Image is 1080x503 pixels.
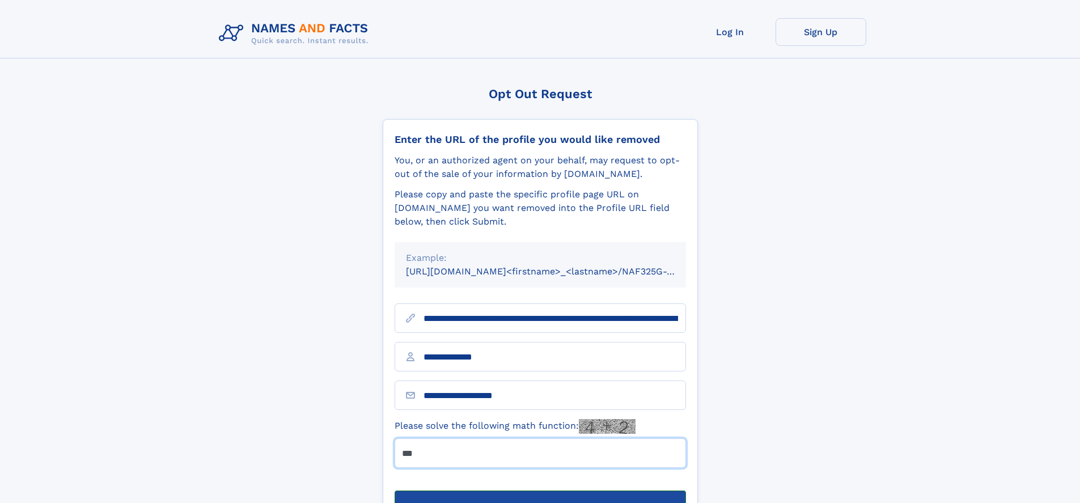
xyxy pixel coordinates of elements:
div: Please copy and paste the specific profile page URL on [DOMAIN_NAME] you want removed into the Pr... [395,188,686,229]
img: Logo Names and Facts [214,18,378,49]
label: Please solve the following math function: [395,419,636,434]
div: Example: [406,251,675,265]
div: Enter the URL of the profile you would like removed [395,133,686,146]
div: You, or an authorized agent on your behalf, may request to opt-out of the sale of your informatio... [395,154,686,181]
a: Sign Up [776,18,866,46]
small: [URL][DOMAIN_NAME]<firstname>_<lastname>/NAF325G-xxxxxxxx [406,266,708,277]
div: Opt Out Request [383,87,698,101]
a: Log In [685,18,776,46]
